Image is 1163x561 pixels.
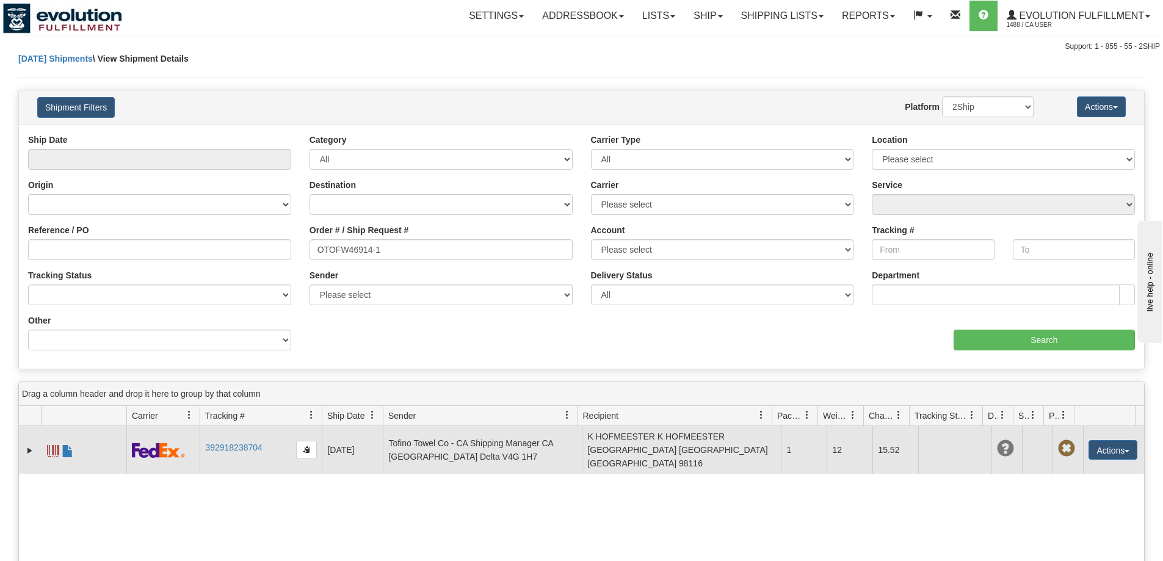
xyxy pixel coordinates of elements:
div: grid grouping header [19,382,1144,406]
a: Lists [633,1,684,31]
button: Copy to clipboard [296,441,317,459]
input: To [1013,239,1135,260]
a: Ship Date filter column settings [362,405,383,425]
a: Label [47,440,59,459]
label: Service [872,179,902,191]
iframe: chat widget [1135,218,1162,342]
label: Origin [28,179,53,191]
a: Reports [833,1,904,31]
a: Ship [684,1,731,31]
td: 12 [827,426,872,474]
a: Shipping lists [732,1,833,31]
label: Reference / PO [28,224,89,236]
span: Carrier [132,410,158,422]
label: Sender [310,269,338,281]
label: Tracking # [872,224,914,236]
a: Tracking Status filter column settings [962,405,982,425]
span: Shipment Issues [1018,410,1029,422]
a: Settings [460,1,533,31]
a: Delivery Status filter column settings [992,405,1013,425]
span: Pickup Status [1049,410,1059,422]
label: Destination [310,179,356,191]
span: Ship Date [327,410,364,422]
button: Shipment Filters [37,97,115,118]
span: Pickup Not Assigned [1058,440,1075,457]
a: Expand [24,444,36,457]
span: Recipient [583,410,618,422]
a: Evolution Fulfillment 1488 / CA User [998,1,1159,31]
a: [DATE] Shipments [18,54,93,63]
div: live help - online [9,10,113,20]
span: 1488 / CA User [1007,19,1098,31]
button: Actions [1077,96,1126,117]
label: Order # / Ship Request # [310,224,409,236]
span: \ View Shipment Details [93,54,189,63]
label: Platform [905,101,940,113]
span: Delivery Status [988,410,998,422]
span: Charge [869,410,894,422]
img: logo1488.jpg [3,3,122,34]
a: Weight filter column settings [842,405,863,425]
span: Evolution Fulfillment [1016,10,1144,21]
label: Ship Date [28,134,68,146]
label: Tracking Status [28,269,92,281]
span: Packages [777,410,803,422]
label: Account [591,224,625,236]
label: Category [310,134,347,146]
td: 15.52 [872,426,918,474]
span: Sender [388,410,416,422]
span: Tracking # [205,410,245,422]
span: Unknown [997,440,1014,457]
label: Department [872,269,919,281]
a: Addressbook [533,1,633,31]
a: Pickup Status filter column settings [1053,405,1074,425]
a: 392918238704 [205,443,262,452]
span: Weight [823,410,849,422]
label: Location [872,134,907,146]
span: Tracking Status [915,410,968,422]
td: K HOFMEESTER K HOFMEESTER [GEOGRAPHIC_DATA] [GEOGRAPHIC_DATA] [GEOGRAPHIC_DATA] 98116 [582,426,781,474]
a: Charge filter column settings [888,405,909,425]
td: [DATE] [322,426,383,474]
a: Commercial Invoice [62,440,74,459]
button: Actions [1089,440,1137,460]
input: Search [954,330,1135,350]
label: Other [28,314,51,327]
input: From [872,239,994,260]
a: Sender filter column settings [557,405,578,425]
div: Support: 1 - 855 - 55 - 2SHIP [3,42,1160,52]
a: Tracking # filter column settings [301,405,322,425]
label: Delivery Status [591,269,653,281]
a: Carrier filter column settings [179,405,200,425]
img: 2 - FedEx Express® [132,443,185,458]
td: Tofino Towel Co - CA Shipping Manager CA [GEOGRAPHIC_DATA] Delta V4G 1H7 [383,426,582,474]
label: Carrier Type [591,134,640,146]
a: Packages filter column settings [797,405,817,425]
a: Shipment Issues filter column settings [1023,405,1043,425]
label: Carrier [591,179,619,191]
a: Recipient filter column settings [751,405,772,425]
td: 1 [781,426,827,474]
